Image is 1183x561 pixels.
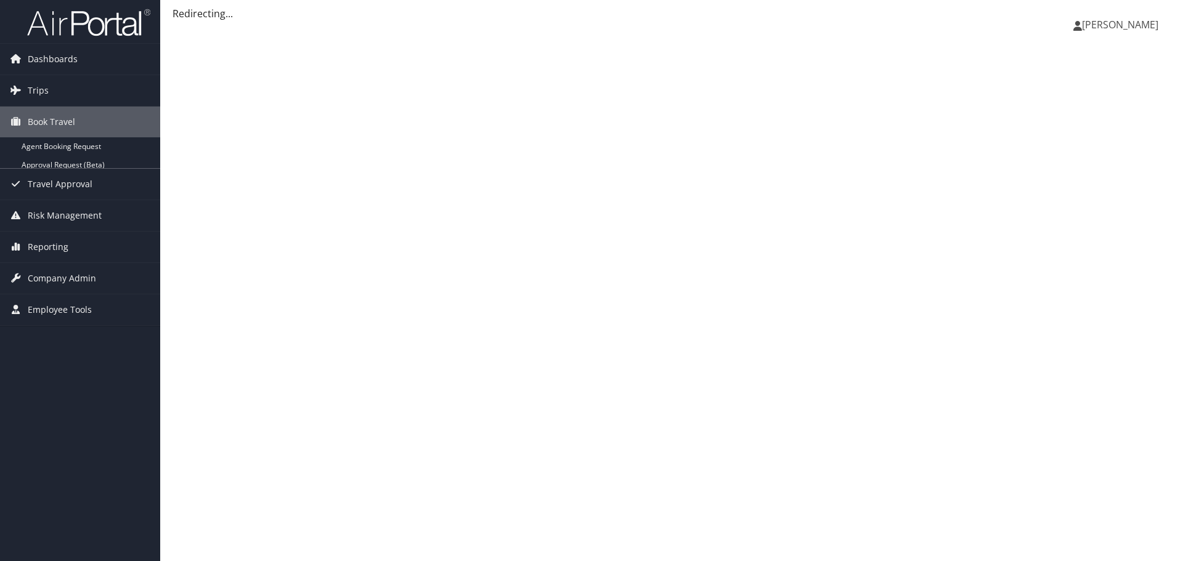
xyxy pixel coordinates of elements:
[28,263,96,294] span: Company Admin
[28,169,92,200] span: Travel Approval
[1073,6,1171,43] a: [PERSON_NAME]
[28,200,102,231] span: Risk Management
[1082,18,1158,31] span: [PERSON_NAME]
[173,6,1171,21] div: Redirecting...
[28,107,75,137] span: Book Travel
[28,44,78,75] span: Dashboards
[27,8,150,37] img: airportal-logo.png
[28,294,92,325] span: Employee Tools
[28,232,68,262] span: Reporting
[28,75,49,106] span: Trips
